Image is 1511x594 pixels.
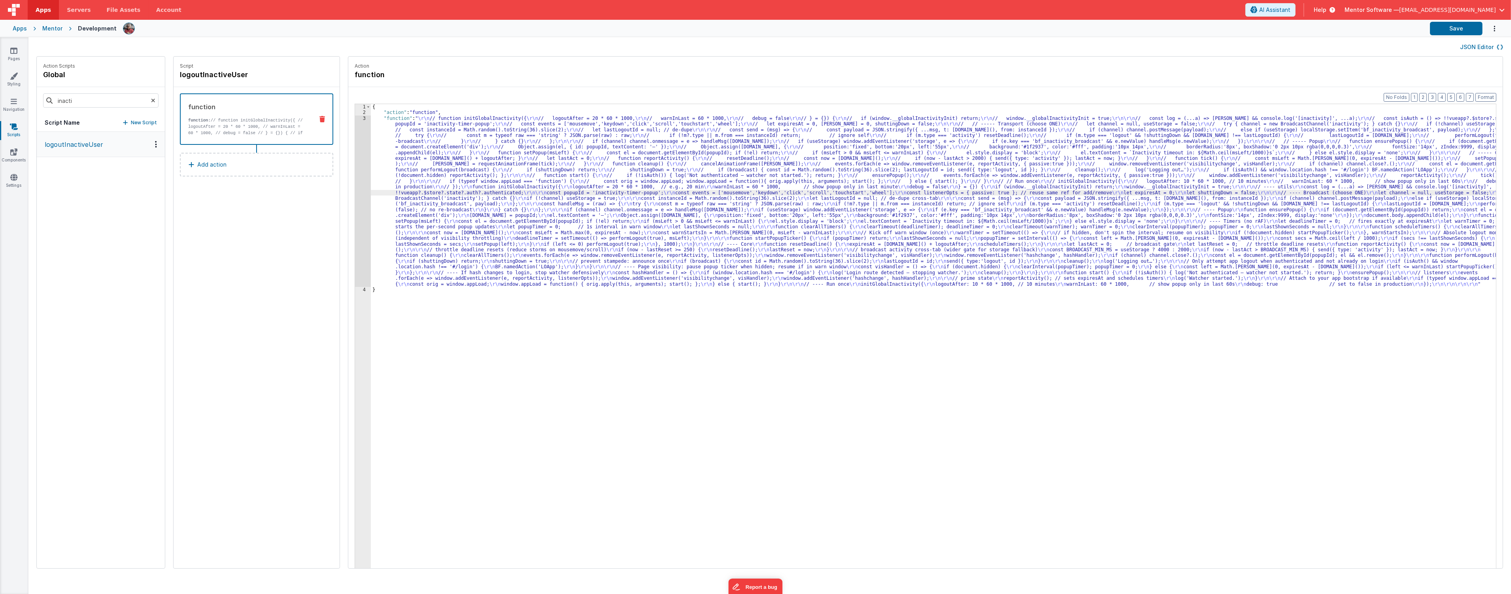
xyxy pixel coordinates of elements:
p: New Script [131,119,157,127]
img: eba322066dbaa00baf42793ca2fab581 [123,23,134,34]
button: Format [1475,93,1496,102]
p: Action [355,63,1496,69]
input: Search scripts [43,93,159,108]
button: AI Assistant [1245,3,1296,17]
button: 2 [1419,93,1427,102]
button: 5 [1447,93,1455,102]
button: No Folds [1384,93,1409,102]
button: JSON Editor [1460,43,1503,51]
button: Options [1483,21,1498,37]
div: 3 [355,116,371,287]
button: 1 [1411,93,1418,102]
p: Add action [197,160,227,169]
p: Action Scripts [43,63,75,69]
h4: function [355,69,473,80]
button: logoutInactiveUser [37,132,165,157]
button: Save [1430,22,1483,35]
span: File Assets [107,6,141,14]
div: 4 [355,287,371,292]
button: 6 [1456,93,1464,102]
h5: Script Name [45,119,80,127]
span: Mentor Software — [1345,6,1399,14]
button: Mentor Software — [EMAIL_ADDRESS][DOMAIN_NAME] [1345,6,1505,14]
button: 7 [1466,93,1474,102]
button: Add action [180,153,333,176]
p: logoutInactiveUser [40,140,103,149]
div: Options [150,141,162,148]
h4: logoutInactiveUser [180,69,298,80]
strong: function: [188,118,211,123]
button: 4 [1438,93,1446,102]
p: // function initGlobalInactivity({ // logoutAfter = 20 * 60 * 1000, // warnInLast = 60 * 1000, //... [188,117,307,149]
div: 1 [355,104,371,110]
span: Help [1314,6,1326,14]
button: 3 [1428,93,1436,102]
div: function [188,102,307,112]
div: Development [78,25,117,32]
p: Script [180,63,333,69]
div: Apps [13,25,27,32]
span: Servers [67,6,91,14]
div: 2 [355,110,371,115]
h4: global [43,69,75,80]
button: New Script [123,119,157,127]
div: Mentor [42,25,62,32]
span: AI Assistant [1259,6,1290,14]
span: Apps [36,6,51,14]
span: [EMAIL_ADDRESS][DOMAIN_NAME] [1399,6,1496,14]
